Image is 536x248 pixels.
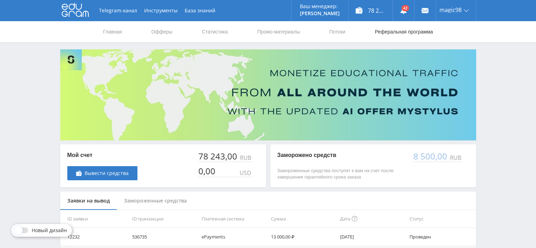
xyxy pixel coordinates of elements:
div: RUB [239,155,252,161]
p: Мой счет [67,151,137,159]
a: Главная [103,21,123,42]
p: Заморожено средств [277,151,406,159]
span: Новый дизайн [32,228,67,233]
p: Ваш менеджер: [300,4,340,9]
td: [DATE] [337,228,407,246]
p: [PERSON_NAME] [300,11,340,16]
a: Вывести средства [67,166,137,180]
a: Реферальная программа [374,21,434,42]
a: Статистика [201,21,229,42]
a: Офферы [151,21,173,42]
td: 536735 [129,228,199,246]
td: ePayments [199,228,268,246]
p: Замороженные средства поступят к вам на счет после завершения гарантийного срока заказа [277,168,406,180]
td: 12232 [60,228,130,246]
td: Проведен [407,228,476,246]
div: Заявки на вывод [60,192,117,210]
th: Сумма [268,210,337,228]
div: 0,00 [198,166,217,176]
th: ID заявки [60,210,130,228]
span: Вывести средства [85,170,129,176]
div: Замороженные средства [117,192,194,210]
th: Статус [407,210,476,228]
span: magic98 [439,7,462,13]
a: Промо-материалы [257,21,300,42]
div: 8 500,00 [413,151,449,161]
div: 78 243,00 [198,151,239,161]
th: ID транзакции [129,210,199,228]
a: Потоки [328,21,346,42]
div: RUB [449,155,462,161]
div: USD [238,170,252,176]
td: 13 000,00 ₽ [268,228,337,246]
th: Платежная система [199,210,268,228]
th: Дата [337,210,407,228]
img: Banner [60,49,476,140]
